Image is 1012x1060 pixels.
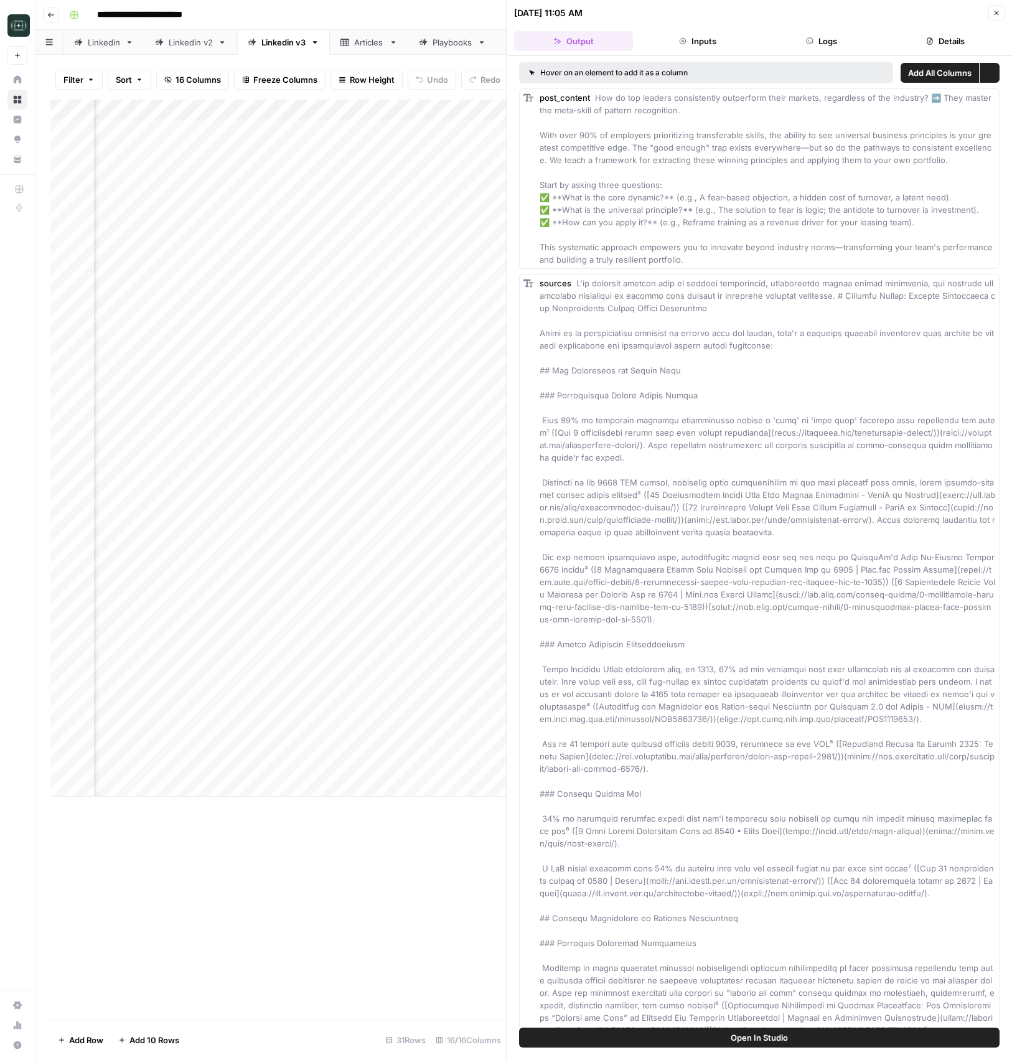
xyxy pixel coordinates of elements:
[7,10,27,41] button: Workspace: Catalyst
[433,36,472,49] div: Playbooks
[480,73,500,86] span: Redo
[116,73,132,86] span: Sort
[88,36,120,49] div: Linkedin
[408,30,497,55] a: Playbooks
[176,73,221,86] span: 16 Columns
[762,31,881,51] button: Logs
[63,30,144,55] a: Linkedin
[497,30,589,55] a: Newsletter
[237,30,330,55] a: Linkedin v3
[514,31,633,51] button: Output
[638,31,757,51] button: Inputs
[7,129,27,149] a: Opportunities
[7,1015,27,1035] a: Usage
[350,73,395,86] span: Row Height
[50,1030,111,1050] button: Add Row
[108,70,151,90] button: Sort
[7,70,27,90] a: Home
[886,31,1005,51] button: Details
[901,63,979,83] button: Add All Columns
[129,1034,179,1046] span: Add 10 Rows
[540,278,571,288] span: sources
[261,36,306,49] div: Linkedin v3
[144,30,237,55] a: Linkedin v2
[731,1031,788,1044] span: Open In Studio
[908,67,972,79] span: Add All Columns
[7,110,27,129] a: Insights
[7,149,27,169] a: Your Data
[111,1030,187,1050] button: Add 10 Rows
[514,7,583,19] div: [DATE] 11:05 AM
[330,70,403,90] button: Row Height
[7,90,27,110] a: Browse
[7,1035,27,1055] button: Help + Support
[380,1030,431,1050] div: 31 Rows
[540,93,995,265] span: How do top leaders consistently outperform their markets, regardless of the industry? ➡️ They mas...
[408,70,456,90] button: Undo
[234,70,326,90] button: Freeze Columns
[540,93,590,103] span: post_content
[253,73,317,86] span: Freeze Columns
[7,14,30,37] img: Catalyst Logo
[427,73,448,86] span: Undo
[519,1028,1000,1048] button: Open In Studio
[7,995,27,1015] a: Settings
[55,70,103,90] button: Filter
[156,70,229,90] button: 16 Columns
[63,73,83,86] span: Filter
[431,1030,506,1050] div: 16/16 Columns
[461,70,508,90] button: Redo
[529,67,785,78] div: Hover on an element to add it as a column
[169,36,213,49] div: Linkedin v2
[69,1034,103,1046] span: Add Row
[354,36,384,49] div: Articles
[330,30,408,55] a: Articles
